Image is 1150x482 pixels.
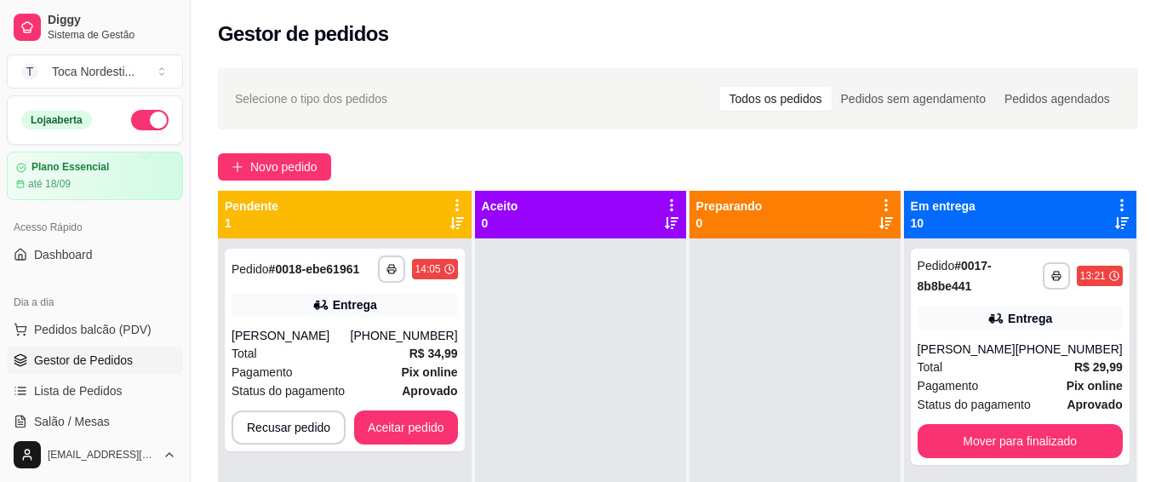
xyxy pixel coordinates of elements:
[34,321,152,338] span: Pedidos balcão (PDV)
[1074,360,1123,374] strong: R$ 29,99
[34,246,93,263] span: Dashboard
[351,327,458,344] div: [PHONE_NUMBER]
[7,377,183,405] a: Lista de Pedidos
[21,63,38,80] span: T
[48,28,176,42] span: Sistema de Gestão
[1067,379,1123,393] strong: Pix online
[918,424,1123,458] button: Mover para finalizado
[218,20,389,48] h2: Gestor de pedidos
[48,448,156,462] span: [EMAIL_ADDRESS][DOMAIN_NAME]
[696,198,763,215] p: Preparando
[995,87,1119,111] div: Pedidos agendados
[7,241,183,268] a: Dashboard
[7,289,183,316] div: Dia a dia
[52,63,134,80] div: Toca Nordesti ...
[34,382,123,399] span: Lista de Pedidos
[232,344,257,363] span: Total
[232,410,346,445] button: Recusar pedido
[1008,310,1052,327] div: Entrega
[402,384,457,398] strong: aprovado
[225,198,278,215] p: Pendente
[911,215,975,232] p: 10
[34,352,133,369] span: Gestor de Pedidos
[31,161,109,174] article: Plano Essencial
[7,408,183,435] a: Salão / Mesas
[720,87,832,111] div: Todos os pedidos
[482,215,518,232] p: 0
[250,158,318,176] span: Novo pedido
[1016,341,1123,358] div: [PHONE_NUMBER]
[7,152,183,200] a: Plano Essencialaté 18/09
[232,382,345,400] span: Status do pagamento
[7,7,183,48] a: DiggySistema de Gestão
[21,111,92,129] div: Loja aberta
[232,363,293,382] span: Pagamento
[1080,269,1106,283] div: 13:21
[482,198,518,215] p: Aceito
[48,13,176,28] span: Diggy
[7,316,183,343] button: Pedidos balcão (PDV)
[7,214,183,241] div: Acesso Rápido
[832,87,995,111] div: Pedidos sem agendamento
[7,55,183,89] button: Select a team
[232,327,351,344] div: [PERSON_NAME]
[34,413,110,430] span: Salão / Mesas
[232,161,243,173] span: plus
[918,395,1031,414] span: Status do pagamento
[409,347,458,360] strong: R$ 34,99
[918,259,992,293] strong: # 0017-8b8be441
[918,376,979,395] span: Pagamento
[401,365,457,379] strong: Pix online
[218,153,331,181] button: Novo pedido
[696,215,763,232] p: 0
[225,215,278,232] p: 1
[918,259,955,273] span: Pedido
[232,262,269,276] span: Pedido
[1067,398,1122,411] strong: aprovado
[269,262,360,276] strong: # 0018-ebe61961
[235,89,387,108] span: Selecione o tipo dos pedidos
[918,341,1016,358] div: [PERSON_NAME]
[28,177,71,191] article: até 18/09
[354,410,458,445] button: Aceitar pedido
[918,358,943,376] span: Total
[131,110,169,130] button: Alterar Status
[911,198,975,215] p: Em entrega
[415,262,441,276] div: 14:05
[7,434,183,475] button: [EMAIL_ADDRESS][DOMAIN_NAME]
[7,347,183,374] a: Gestor de Pedidos
[333,296,377,313] div: Entrega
